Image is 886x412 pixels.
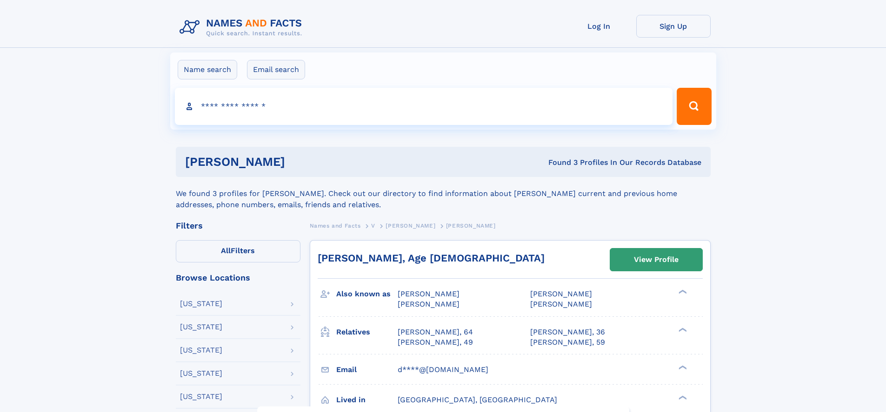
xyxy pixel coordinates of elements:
[398,289,460,298] span: [PERSON_NAME]
[530,289,592,298] span: [PERSON_NAME]
[676,364,687,370] div: ❯
[180,370,222,377] div: [US_STATE]
[178,60,237,79] label: Name search
[180,393,222,400] div: [US_STATE]
[176,177,711,210] div: We found 3 profiles for [PERSON_NAME]. Check out our directory to find information about [PERSON_...
[398,327,473,337] a: [PERSON_NAME], 64
[180,323,222,331] div: [US_STATE]
[676,289,687,295] div: ❯
[386,220,435,231] a: [PERSON_NAME]
[318,252,545,264] a: [PERSON_NAME], Age [DEMOGRAPHIC_DATA]
[221,246,231,255] span: All
[530,327,605,337] a: [PERSON_NAME], 36
[180,300,222,307] div: [US_STATE]
[185,156,417,168] h1: [PERSON_NAME]
[398,300,460,308] span: [PERSON_NAME]
[310,220,361,231] a: Names and Facts
[247,60,305,79] label: Email search
[634,249,679,270] div: View Profile
[530,300,592,308] span: [PERSON_NAME]
[175,88,673,125] input: search input
[677,88,711,125] button: Search Button
[336,362,398,378] h3: Email
[676,327,687,333] div: ❯
[636,15,711,38] a: Sign Up
[176,15,310,40] img: Logo Names and Facts
[610,249,702,271] a: View Profile
[398,395,557,404] span: [GEOGRAPHIC_DATA], [GEOGRAPHIC_DATA]
[398,337,473,347] a: [PERSON_NAME], 49
[417,157,701,168] div: Found 3 Profiles In Our Records Database
[336,392,398,408] h3: Lived in
[336,324,398,340] h3: Relatives
[562,15,636,38] a: Log In
[386,222,435,229] span: [PERSON_NAME]
[180,347,222,354] div: [US_STATE]
[176,240,300,262] label: Filters
[530,337,605,347] a: [PERSON_NAME], 59
[176,274,300,282] div: Browse Locations
[446,222,496,229] span: [PERSON_NAME]
[371,222,375,229] span: V
[676,394,687,400] div: ❯
[371,220,375,231] a: V
[176,222,300,230] div: Filters
[336,286,398,302] h3: Also known as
